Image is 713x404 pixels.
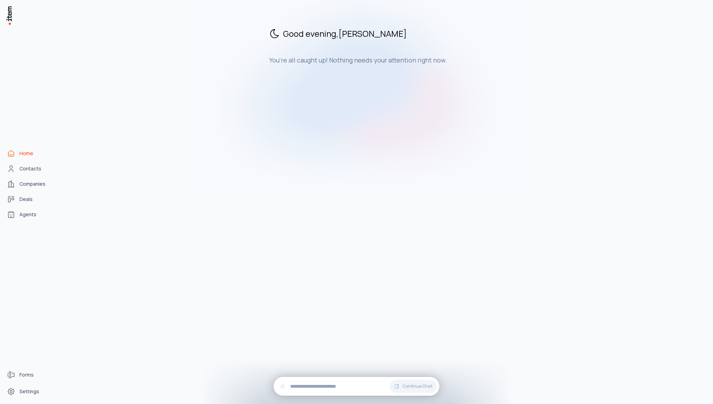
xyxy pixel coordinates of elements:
[4,385,57,398] a: Settings
[274,377,439,396] div: Continue Chat
[19,196,33,203] span: Deals
[390,380,437,393] button: Continue Chat
[4,208,57,221] a: Agents
[269,56,502,64] h3: You're all caught up! Nothing needs your attention right now.
[269,28,502,39] h2: Good evening , [PERSON_NAME]
[19,371,34,378] span: Forms
[4,368,57,382] a: Forms
[19,180,45,187] span: Companies
[19,388,39,395] span: Settings
[19,165,41,172] span: Contacts
[4,177,57,191] a: Companies
[402,384,432,389] span: Continue Chat
[19,211,36,218] span: Agents
[4,162,57,176] a: Contacts
[6,6,12,25] img: Item Brain Logo
[4,146,57,160] a: Home
[4,192,57,206] a: deals
[19,150,33,157] span: Home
